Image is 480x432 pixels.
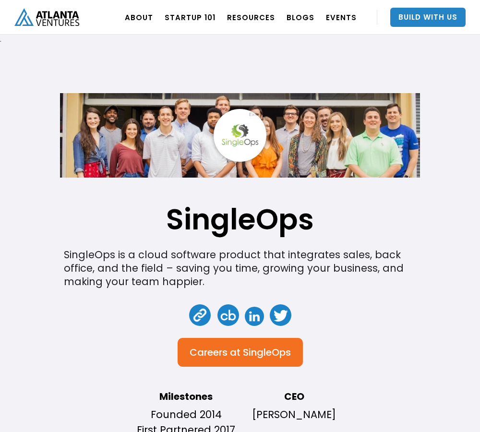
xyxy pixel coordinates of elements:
h4: CEO [245,391,343,402]
div: Careers at [190,348,240,357]
a: ABOUT [125,4,153,31]
a: BLOGS [287,4,314,31]
p: [PERSON_NAME] [245,407,343,422]
div: SingleOps [243,348,291,357]
a: RESOURCES [227,4,275,31]
a: Build With Us [390,8,466,27]
a: Startup 101 [165,4,216,31]
a: EVENTS [326,4,357,31]
h1: SingleOps [166,207,314,231]
div: SingleOps is a cloud software product that integrates sales, back office, and the field – saving ... [64,248,417,288]
h4: Milestones [137,391,235,402]
a: Careers atSingleOps [178,338,303,367]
